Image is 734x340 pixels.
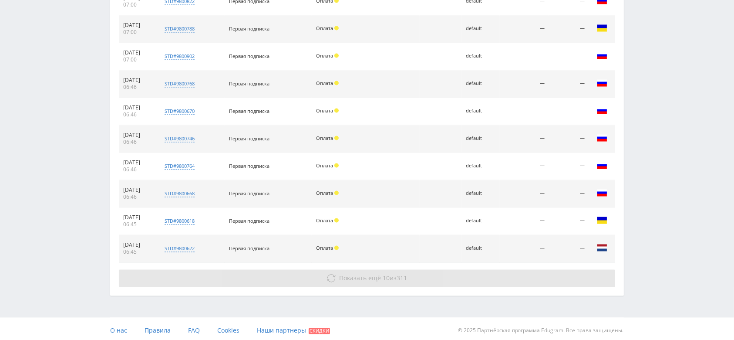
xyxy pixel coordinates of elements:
div: std#9800622 [165,245,195,252]
img: rus.png [597,160,607,170]
span: Правила [145,326,171,334]
span: Оплата [316,135,333,141]
div: [DATE] [123,104,152,111]
div: [DATE] [123,132,152,139]
button: Показать ещё 10из311 [119,269,615,287]
span: Холд [334,245,339,250]
span: Холд [334,218,339,222]
span: Скидки [309,328,330,334]
div: 07:00 [123,1,152,8]
img: rus.png [597,187,607,198]
td: — [549,98,589,125]
span: Первая подписка [229,53,269,59]
div: 06:46 [123,194,152,201]
span: Холд [334,108,339,112]
img: ukr.png [597,215,607,225]
div: 06:46 [123,166,152,173]
div: [DATE] [123,214,152,221]
span: Cookies [217,326,239,334]
td: — [549,180,589,207]
span: Первая подписка [229,25,269,32]
div: [DATE] [123,241,152,248]
span: 10 [383,274,390,282]
span: Холд [334,53,339,58]
td: — [500,70,549,98]
div: default [466,108,496,114]
div: std#9800788 [165,25,195,32]
span: FAQ [188,326,200,334]
td: — [549,15,589,43]
div: default [466,218,496,224]
img: rus.png [597,133,607,143]
td: — [500,125,549,153]
div: 07:00 [123,29,152,36]
span: Первая подписка [229,163,269,169]
span: Первая подписка [229,135,269,142]
div: [DATE] [123,22,152,29]
td: — [549,43,589,70]
span: Оплата [316,162,333,169]
img: rus.png [597,105,607,116]
span: Первая подписка [229,245,269,252]
div: 07:00 [123,56,152,63]
div: default [466,163,496,169]
div: default [466,26,496,31]
div: [DATE] [123,49,152,56]
div: default [466,81,496,86]
span: Оплата [316,107,333,114]
span: Оплата [316,217,333,224]
img: nld.png [597,242,607,253]
td: — [500,180,549,207]
span: О нас [110,326,127,334]
div: 06:45 [123,221,152,228]
div: default [466,190,496,196]
td: — [549,153,589,180]
img: rus.png [597,50,607,61]
td: — [500,43,549,70]
div: 06:46 [123,111,152,118]
span: Первая подписка [229,218,269,224]
div: std#9800668 [165,190,195,197]
td: — [549,70,589,98]
td: — [549,235,589,262]
div: default [466,245,496,251]
div: default [466,53,496,59]
span: Первая подписка [229,190,269,197]
span: Показать ещё [340,274,381,282]
span: Оплата [316,52,333,59]
span: Холд [334,136,339,140]
div: default [466,136,496,141]
span: Оплата [316,25,333,31]
div: std#9800746 [165,135,195,142]
div: [DATE] [123,159,152,166]
td: — [549,125,589,153]
span: 311 [397,274,407,282]
span: Оплата [316,190,333,196]
div: std#9800618 [165,218,195,224]
span: из [340,274,407,282]
img: ukr.png [597,23,607,33]
span: Первая подписка [229,80,269,87]
td: — [500,153,549,180]
td: — [500,15,549,43]
span: Холд [334,26,339,30]
div: [DATE] [123,77,152,84]
span: Оплата [316,245,333,251]
div: [DATE] [123,187,152,194]
div: 06:46 [123,139,152,146]
span: Первая подписка [229,108,269,114]
span: Холд [334,81,339,85]
div: std#9800670 [165,108,195,115]
div: std#9800902 [165,53,195,60]
div: std#9800764 [165,163,195,170]
td: — [500,98,549,125]
span: Холд [334,190,339,195]
img: rus.png [597,78,607,88]
span: Оплата [316,80,333,86]
div: 06:46 [123,84,152,91]
td: — [549,207,589,235]
td: — [500,235,549,262]
div: std#9800768 [165,80,195,87]
div: 06:45 [123,248,152,255]
span: Наши партнеры [257,326,306,334]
